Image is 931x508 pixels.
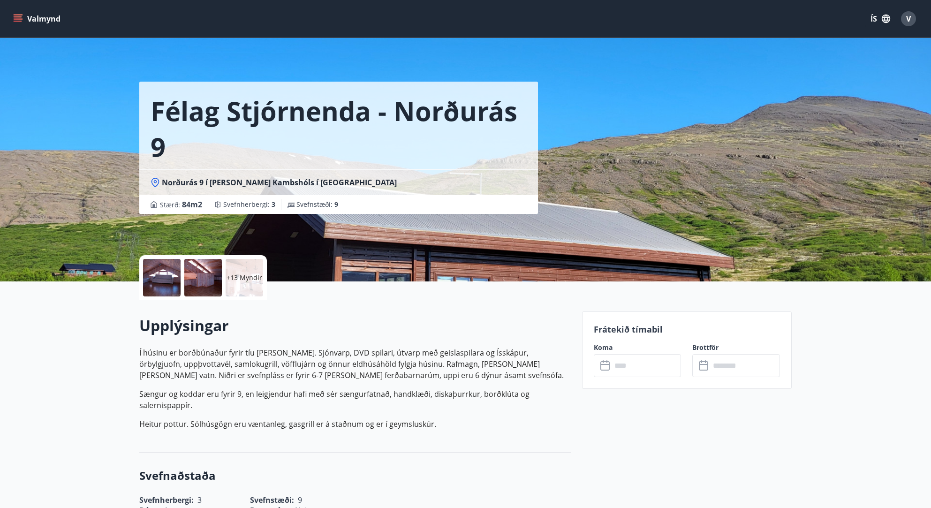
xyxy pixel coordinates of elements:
span: Stærð : [160,199,202,210]
p: Í húsinu er borðbúnaður fyrir tíu [PERSON_NAME]. Sjónvarp, DVD spilari, útvarp með geislaspilara ... [139,347,571,381]
p: +13 Myndir [227,273,262,282]
span: 9 [334,200,338,209]
span: Norðurás 9 í [PERSON_NAME] Kambshóls í [GEOGRAPHIC_DATA] [162,177,397,188]
p: Sængur og koddar eru fyrir 9, en leigjendur hafi með sér sængurfatnað, handklæði, diskaþurrkur, b... [139,388,571,411]
span: Svefnstæði : [296,200,338,209]
h3: Svefnaðstaða [139,468,571,484]
h2: Upplýsingar [139,315,571,336]
label: Brottför [692,343,780,352]
p: Frátekið tímabil [594,323,780,335]
label: Koma [594,343,681,352]
p: Heitur pottur. Sólhúsgögn eru væntanleg, gasgrill er á staðnum og er í geymsluskúr. [139,418,571,430]
h1: Félag Stjórnenda - Norðurás 9 [151,93,527,164]
button: menu [11,10,64,27]
button: V [897,8,920,30]
button: ÍS [865,10,895,27]
span: Svefnherbergi : [223,200,275,209]
span: 3 [272,200,275,209]
span: V [906,14,911,24]
span: 84 m2 [182,199,202,210]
